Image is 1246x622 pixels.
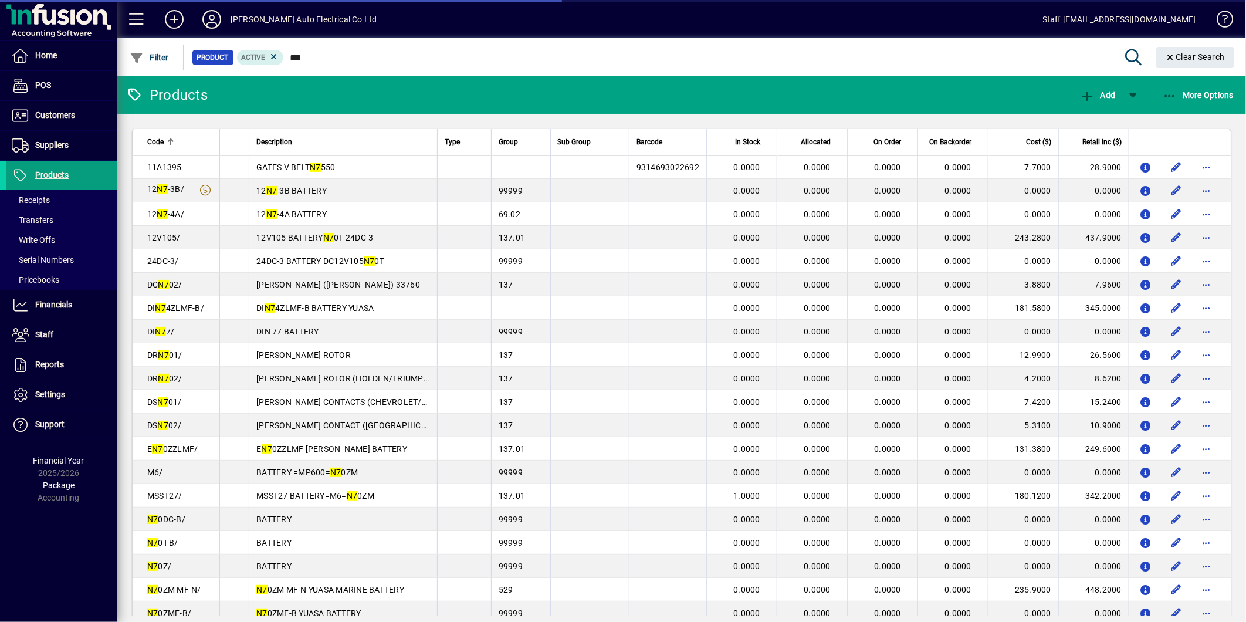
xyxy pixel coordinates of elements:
span: On Order [873,136,901,148]
span: M6/ [147,468,163,477]
td: 15.2400 [1058,390,1129,414]
span: 0.0000 [875,468,902,477]
span: Products [35,170,69,180]
span: 0.0000 [875,444,902,454]
td: 12.9900 [988,343,1058,367]
a: Financials [6,290,117,320]
span: E 0ZZLMF/ [147,444,198,454]
div: On Backorder [925,136,982,148]
span: Group [499,136,518,148]
em: N7 [155,303,167,313]
span: Description [256,136,292,148]
td: 181.5800 [988,296,1058,320]
span: Support [35,420,65,429]
span: Receipts [12,195,50,205]
button: More options [1197,228,1216,247]
div: Type [445,136,484,148]
span: BATTERY [256,538,292,547]
span: 12 -4A BATTERY [256,209,327,219]
span: 0.0000 [804,374,831,383]
button: More options [1197,510,1216,529]
span: 0.0000 [804,303,831,313]
span: 0.0000 [804,280,831,289]
button: More options [1197,580,1216,599]
span: 0.0000 [875,491,902,501]
span: 0.0000 [945,327,972,336]
td: 437.9000 [1058,226,1129,249]
span: DI 4ZLMF-B BATTERY YUASA [256,303,374,313]
span: 0.0000 [875,209,902,219]
span: 0.0000 [945,163,972,172]
span: 0DC-B/ [147,515,185,524]
em: N7 [256,585,268,594]
td: 26.5600 [1058,343,1129,367]
em: N7 [147,562,158,571]
span: 99999 [499,256,523,266]
span: 0.0000 [945,491,972,501]
span: 0.0000 [804,515,831,524]
button: More options [1197,181,1216,200]
span: 0.0000 [804,163,831,172]
button: More options [1197,393,1216,411]
span: 24DC-3/ [147,256,179,266]
td: 131.3800 [988,437,1058,461]
span: BATTERY [256,562,292,571]
span: 0T-B/ [147,538,178,547]
button: Edit [1167,557,1186,576]
em: N7 [266,209,277,219]
em: N7 [310,163,321,172]
span: 0.0000 [734,538,761,547]
em: N7 [158,350,170,360]
td: 0.0000 [988,508,1058,531]
span: Package [43,481,75,490]
span: Barcode [636,136,662,148]
em: N7 [147,538,158,547]
button: Edit [1167,440,1186,458]
td: 0.0000 [1058,555,1129,578]
span: 0.0000 [804,444,831,454]
span: More Options [1163,90,1234,100]
span: 0.0000 [945,374,972,383]
span: Financials [35,300,72,309]
td: 0.0000 [1058,179,1129,202]
button: Edit [1167,322,1186,341]
button: More options [1197,486,1216,505]
span: 0.0000 [804,350,831,360]
span: Allocated [801,136,831,148]
button: Edit [1167,510,1186,529]
span: 0.0000 [945,303,972,313]
td: 0.0000 [988,249,1058,273]
span: 0.0000 [734,397,761,407]
span: DIN 77 BATTERY [256,327,319,336]
span: 12V105 BATTERY 0T 24DC-3 [256,233,373,242]
span: 99999 [499,327,523,336]
div: On Order [855,136,912,148]
span: 137.01 [499,444,526,454]
button: Profile [193,9,231,30]
span: 0.0000 [945,444,972,454]
button: More options [1197,346,1216,364]
span: 99999 [499,538,523,547]
a: Support [6,410,117,440]
a: Knowledge Base [1208,2,1231,40]
button: Edit [1167,463,1186,482]
button: Edit [1167,533,1186,552]
a: Settings [6,380,117,410]
span: 0.0000 [875,515,902,524]
span: 99999 [499,562,523,571]
span: 0.0000 [804,421,831,430]
span: 0.0000 [875,233,902,242]
button: Edit [1167,205,1186,224]
button: Filter [127,47,172,68]
button: Edit [1167,393,1186,411]
span: BATTERY =MP600= 0ZM [256,468,358,477]
td: 235.9000 [988,578,1058,601]
span: 0.0000 [945,209,972,219]
span: DC 02/ [147,280,182,289]
button: More options [1197,322,1216,341]
span: 137 [499,421,513,430]
td: 0.0000 [1058,508,1129,531]
div: Products [126,86,208,104]
span: 137 [499,350,513,360]
span: Transfers [12,215,53,225]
